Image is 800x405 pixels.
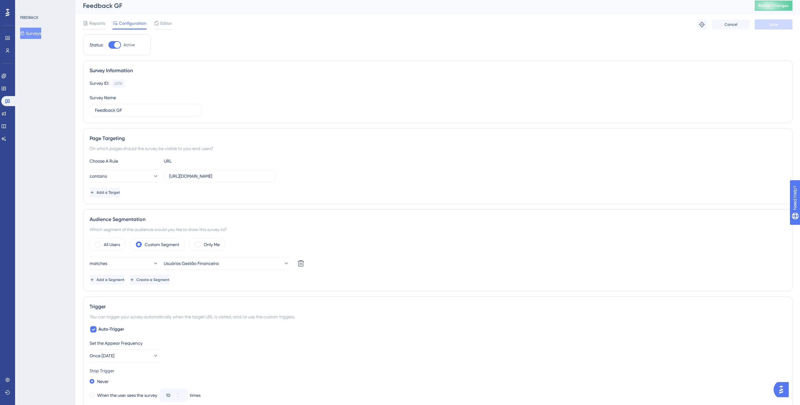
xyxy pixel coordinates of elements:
span: Editor [160,19,172,27]
button: Publish Changes [755,1,792,11]
div: Which segment of the audience would you like to show this survey to? [90,226,786,233]
span: Active [124,42,135,47]
button: Add a Target [90,187,120,197]
span: Configuration [119,19,146,27]
span: Add a Target [97,190,120,195]
label: Never [97,378,109,385]
span: Publish Changes [759,3,789,8]
span: Auto-Trigger [98,326,124,333]
div: Trigger [90,303,786,310]
span: Cancel [725,22,737,27]
div: Status: [90,41,103,49]
div: Audience Segmentation [90,216,786,223]
button: Add a Segment [90,275,124,285]
span: Add a Segment [97,277,124,282]
iframe: UserGuiding AI Assistant Launcher [774,380,792,399]
span: Usuários Gestão Financeira [164,260,219,267]
span: Save [769,22,778,27]
div: FEEDBACK [20,15,38,20]
div: times [190,391,201,399]
button: contains [90,170,159,182]
span: Create a Segment [136,277,169,282]
button: Surveys [20,28,41,39]
button: Usuários Gestão Financeira [164,257,290,270]
input: Type your Survey name [95,107,196,114]
div: 6378 [114,81,122,86]
div: You can trigger your survey automatically when the target URL is visited, and/or use the custom t... [90,313,786,321]
div: Survey Name [90,94,116,101]
div: On which pages should the survey be visible to your end users? [90,145,786,152]
label: When the user sees the survey [97,391,157,399]
div: Choose A Rule [90,157,159,165]
button: matches [90,257,159,270]
span: contains [90,172,107,180]
span: Once [DATE] [90,352,114,359]
div: Survey Information [90,67,786,74]
div: Set the Appear Frequency [90,339,786,347]
span: Need Help? [15,2,39,9]
label: Custom Segment [145,241,179,248]
label: Only Me [204,241,220,248]
div: Feedback GF [83,1,739,10]
input: yourwebsite.com/path [169,173,270,180]
label: All Users [104,241,120,248]
span: matches [90,260,107,267]
button: Save [755,19,792,30]
div: Survey ID: [90,79,109,88]
button: Once [DATE] [90,349,159,362]
div: URL [164,157,233,165]
div: Page Targeting [90,135,786,142]
span: Reports [89,19,105,27]
button: Create a Segment [130,275,169,285]
div: Stop Trigger [90,367,786,375]
button: Cancel [712,19,750,30]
